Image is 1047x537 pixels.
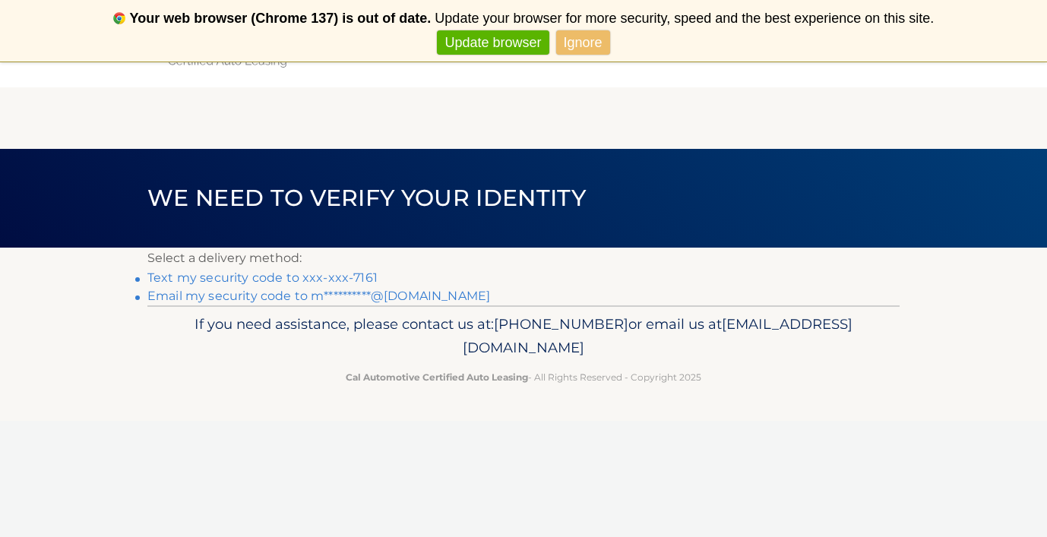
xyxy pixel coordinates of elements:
span: [PHONE_NUMBER] [494,315,628,333]
p: - All Rights Reserved - Copyright 2025 [157,369,890,385]
span: We need to verify your identity [147,184,586,212]
a: Text my security code to xxx-xxx-7161 [147,270,378,285]
p: If you need assistance, please contact us at: or email us at [157,312,890,361]
a: Ignore [556,30,610,55]
strong: Cal Automotive Certified Auto Leasing [346,371,528,383]
b: Your web browser (Chrome 137) is out of date. [130,11,432,26]
p: Select a delivery method: [147,248,900,269]
a: Email my security code to m**********@[DOMAIN_NAME] [147,289,490,303]
span: Update your browser for more security, speed and the best experience on this site. [435,11,934,26]
a: Update browser [437,30,549,55]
